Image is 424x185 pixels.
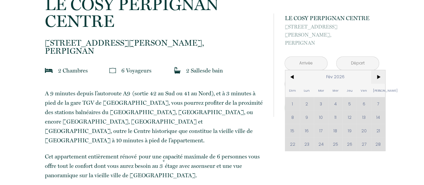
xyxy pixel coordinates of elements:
p: LE COSY PERPIGNAN CENTRE [285,13,379,23]
p: A 9 minutes depuis l’autoroute A9 (sortie 42 au Sud ou 41 au Nord), et à 3 minutes à pied de la g... [45,89,265,145]
span: [STREET_ADDRESS][PERSON_NAME], [45,39,265,47]
span: Lun [300,84,314,97]
input: Arrivée [285,57,327,70]
span: s [202,67,205,74]
span: [STREET_ADDRESS][PERSON_NAME], [285,23,379,39]
p: PERPIGNAN [45,39,265,55]
p: 2 Salle de bain [186,66,223,75]
span: [PERSON_NAME] [371,84,385,97]
img: guests [109,67,116,74]
span: Jeu [343,84,357,97]
span: Mer [328,84,343,97]
span: Ven [357,84,371,97]
button: Réserver [285,99,379,117]
p: PERPIGNAN [285,23,379,47]
p: Cet appartement entièrement rénové pour une capacité maximale de 6 personnes vous offre tout le c... [45,152,265,180]
span: < [285,70,300,84]
span: s [85,67,88,74]
p: 2 Chambre [58,66,88,75]
span: Mar [314,84,328,97]
span: Dim [285,84,300,97]
input: Départ [337,57,379,70]
sup: e [163,158,165,163]
span: Fév 2026 [300,70,371,84]
span: s [149,67,152,74]
span: > [371,70,385,84]
p: 6 Voyageur [121,66,152,75]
